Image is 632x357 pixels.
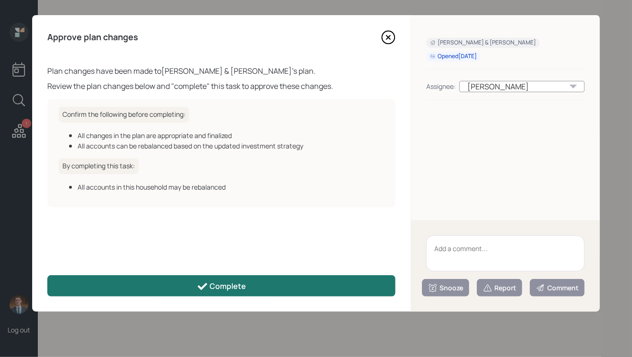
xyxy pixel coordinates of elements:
[47,275,395,296] button: Complete
[428,283,463,293] div: Snooze
[59,107,189,122] h6: Confirm the following before completing:
[78,131,384,140] div: All changes in the plan are appropriate and finalized
[47,32,138,43] h4: Approve plan changes
[78,182,384,192] div: All accounts in this household may be rebalanced
[197,281,246,292] div: Complete
[459,81,585,92] div: [PERSON_NAME]
[430,52,477,61] div: Opened [DATE]
[483,283,516,293] div: Report
[477,279,522,296] button: Report
[536,283,579,293] div: Comment
[430,39,536,47] div: [PERSON_NAME] & [PERSON_NAME]
[47,65,395,77] div: Plan changes have been made to [PERSON_NAME] & [PERSON_NAME] 's plan.
[422,279,469,296] button: Snooze
[426,81,456,91] div: Assignee:
[59,158,139,174] h6: By completing this task:
[47,80,395,92] div: Review the plan changes below and "complete" this task to approve these changes.
[530,279,585,296] button: Comment
[78,141,384,151] div: All accounts can be rebalanced based on the updated investment strategy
